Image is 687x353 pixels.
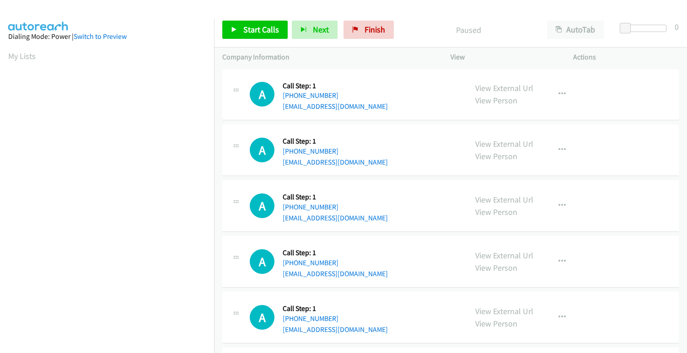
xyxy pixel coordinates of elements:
a: View External Url [475,139,533,149]
a: View External Url [475,250,533,261]
a: View Person [475,318,517,329]
a: [PHONE_NUMBER] [283,203,338,211]
div: Delay between calls (in seconds) [624,25,666,32]
div: The call is yet to be attempted [250,249,274,274]
h5: Call Step: 1 [283,248,388,257]
a: View External Url [475,194,533,205]
span: Start Calls [243,24,279,35]
a: [EMAIL_ADDRESS][DOMAIN_NAME] [283,269,388,278]
a: [PHONE_NUMBER] [283,258,338,267]
a: Finish [343,21,394,39]
h1: A [250,249,274,274]
a: View Person [475,207,517,217]
a: View Person [475,151,517,161]
h5: Call Step: 1 [283,304,388,313]
h1: A [250,138,274,162]
div: The call is yet to be attempted [250,82,274,107]
a: [EMAIL_ADDRESS][DOMAIN_NAME] [283,102,388,111]
a: Switch to Preview [74,32,127,41]
a: [EMAIL_ADDRESS][DOMAIN_NAME] [283,325,388,334]
a: [PHONE_NUMBER] [283,314,338,323]
a: Start Calls [222,21,288,39]
a: View Person [475,95,517,106]
p: View [451,52,557,63]
a: [EMAIL_ADDRESS][DOMAIN_NAME] [283,158,388,166]
a: [PHONE_NUMBER] [283,147,338,155]
button: AutoTab [547,21,604,39]
a: My Lists [8,51,36,61]
div: The call is yet to be attempted [250,193,274,218]
div: 0 [675,21,679,33]
h1: A [250,305,274,330]
a: View External Url [475,306,533,316]
h5: Call Step: 1 [283,193,388,202]
a: [PHONE_NUMBER] [283,91,338,100]
a: [EMAIL_ADDRESS][DOMAIN_NAME] [283,214,388,222]
button: Next [292,21,338,39]
h1: A [250,82,274,107]
a: View External Url [475,83,533,93]
p: Company Information [222,52,434,63]
h1: A [250,193,274,218]
span: Next [313,24,329,35]
div: The call is yet to be attempted [250,138,274,162]
p: Paused [406,24,531,36]
div: The call is yet to be attempted [250,305,274,330]
div: Dialing Mode: Power | [8,31,206,42]
p: Actions [573,52,679,63]
a: View Person [475,262,517,273]
h5: Call Step: 1 [283,81,388,91]
span: Finish [365,24,385,35]
h5: Call Step: 1 [283,137,388,146]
